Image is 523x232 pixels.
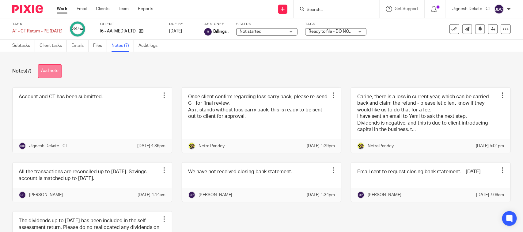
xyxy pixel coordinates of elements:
p: [PERSON_NAME] [368,192,401,198]
label: Due by [169,22,197,27]
p: [DATE] 4:36pm [138,143,166,149]
p: [DATE] 7:09am [476,192,504,198]
a: Audit logs [138,40,162,52]
img: Pixie [12,5,43,13]
p: Netra Pandey [199,143,225,149]
div: AT - CT Return - PE [DATE] [12,28,63,34]
span: Get Support [395,7,418,11]
span: [DATE] [169,29,182,33]
span: Billings . [213,28,229,35]
span: Not started [240,29,261,34]
p: [DATE] 1:29pm [307,143,335,149]
label: Status [236,22,298,27]
label: Assignee [204,22,229,27]
img: svg%3E [188,191,195,199]
a: Work [57,6,67,12]
label: Client [100,22,161,27]
p: I6 - AAI MEDIA LTD [100,28,136,34]
img: svg%3E [19,142,26,150]
img: svg%3E [494,4,504,14]
img: svg%3E [204,28,212,36]
img: svg%3E [357,191,365,199]
a: Clients [96,6,109,12]
img: svg%3E [19,191,26,199]
small: /34 [78,28,83,31]
input: Search [306,7,361,13]
a: Email [77,6,87,12]
p: [PERSON_NAME] [199,192,232,198]
span: Ready to file - DO NOT USE [309,29,360,34]
p: [DATE] 5:01pm [476,143,504,149]
label: Tags [305,22,366,27]
div: 34 [72,25,83,32]
a: Client tasks [40,40,67,52]
a: Files [93,40,107,52]
button: Add note [38,64,62,78]
p: [DATE] 1:34pm [307,192,335,198]
p: [PERSON_NAME] [29,192,63,198]
h1: Notes [12,68,32,74]
a: Team [119,6,129,12]
p: Netra Pandey [368,143,394,149]
img: Netra-New-Starbridge-Yellow.jpg [188,142,195,150]
p: Jignesh Dekate - CT [452,6,491,12]
a: Notes (7) [112,40,134,52]
label: Task [12,22,63,27]
a: Subtasks [12,40,35,52]
span: (7) [26,69,32,73]
a: Emails [71,40,89,52]
p: Jignesh Dekate - CT [29,143,68,149]
img: Netra-New-Starbridge-Yellow.jpg [357,142,365,150]
div: AT - CT Return - PE 31-10-2024 [12,28,63,34]
p: [DATE] 4:14am [138,192,166,198]
a: Reports [138,6,153,12]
